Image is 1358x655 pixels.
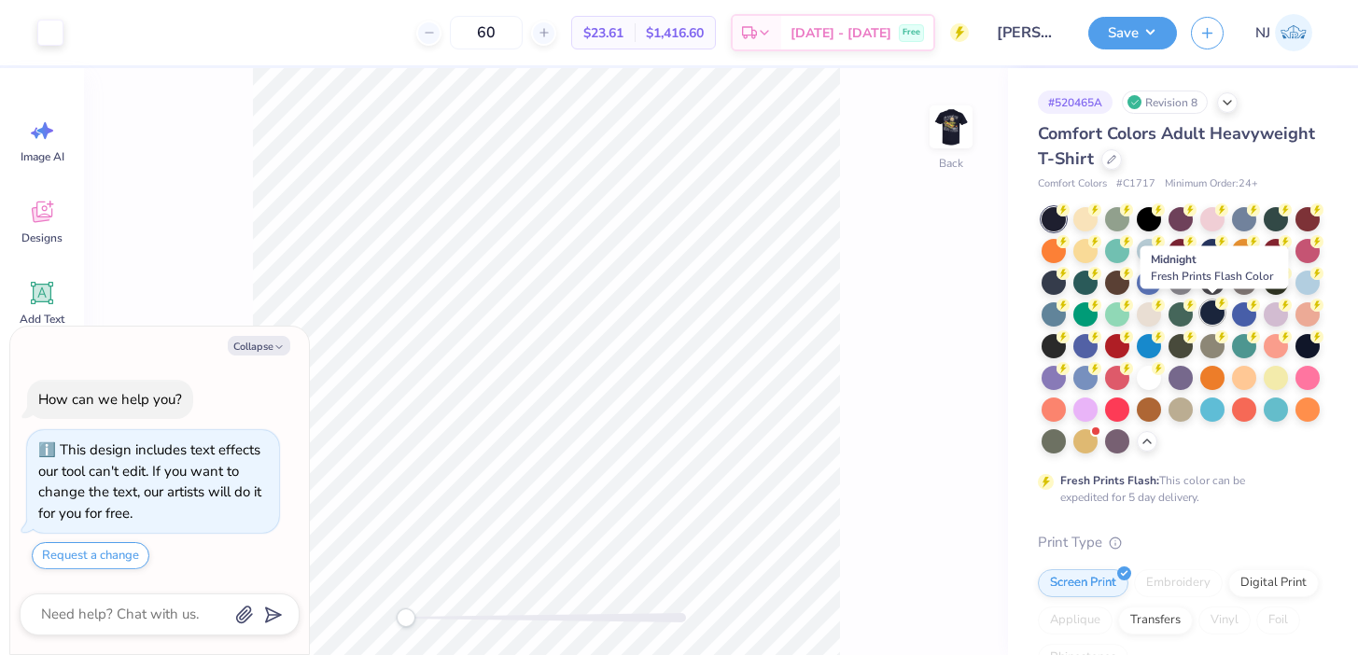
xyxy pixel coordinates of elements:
[1038,176,1107,192] span: Comfort Colors
[1038,122,1315,170] span: Comfort Colors Adult Heavyweight T-Shirt
[1118,606,1193,634] div: Transfers
[21,230,63,245] span: Designs
[791,23,891,43] span: [DATE] - [DATE]
[1116,176,1155,192] span: # C1717
[1060,472,1290,506] div: This color can be expedited for 5 day delivery.
[1038,532,1321,553] div: Print Type
[1060,473,1159,488] strong: Fresh Prints Flash:
[397,608,415,627] div: Accessibility label
[583,23,623,43] span: $23.61
[1038,569,1128,597] div: Screen Print
[932,108,970,146] img: Back
[1141,246,1289,289] div: Midnight
[1228,569,1319,597] div: Digital Print
[1256,606,1300,634] div: Foil
[646,23,704,43] span: $1,416.60
[1151,269,1273,284] span: Fresh Prints Flash Color
[983,14,1074,51] input: Untitled Design
[1122,91,1208,114] div: Revision 8
[1038,606,1113,634] div: Applique
[38,440,261,523] div: This design includes text effects our tool can't edit. If you want to change the text, our artist...
[1088,17,1177,49] button: Save
[38,390,182,409] div: How can we help you?
[228,336,290,355] button: Collapse
[939,155,963,172] div: Back
[903,26,920,39] span: Free
[20,312,64,327] span: Add Text
[1198,606,1251,634] div: Vinyl
[1247,14,1321,51] a: NJ
[1038,91,1113,114] div: # 520465A
[21,149,64,164] span: Image AI
[1165,176,1258,192] span: Minimum Order: 24 +
[450,16,523,49] input: – –
[1275,14,1312,51] img: Nick Johnson
[32,542,149,569] button: Request a change
[1134,569,1223,597] div: Embroidery
[1255,22,1270,44] span: NJ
